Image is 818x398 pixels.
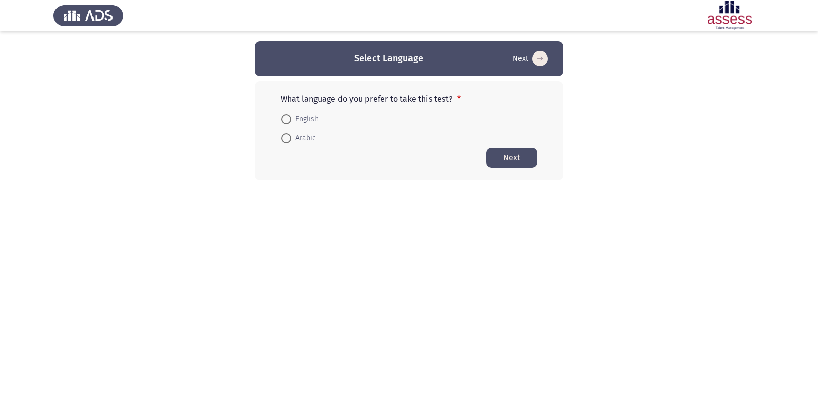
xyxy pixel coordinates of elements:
[354,52,423,65] h3: Select Language
[695,1,765,30] img: Assessment logo of ASSESS Employability - EBI
[486,148,537,168] button: Start assessment
[291,113,319,125] span: English
[281,94,537,104] p: What language do you prefer to take this test?
[291,132,316,144] span: Arabic
[53,1,123,30] img: Assess Talent Management logo
[510,50,551,67] button: Start assessment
